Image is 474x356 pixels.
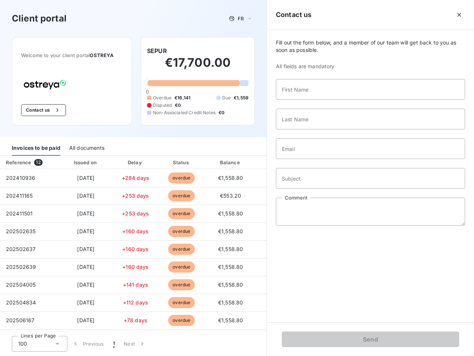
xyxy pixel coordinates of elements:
span: €16,141 [174,95,190,101]
span: €1,558.80 [218,317,243,323]
span: FR [238,16,244,22]
span: 12 [34,159,42,166]
button: Contact us [21,104,66,116]
span: €1,558.80 [218,264,243,270]
span: 202504834 [6,299,36,306]
span: overdue [168,244,195,255]
span: 100 [18,340,27,347]
span: [DATE] [77,192,94,199]
div: Reference [6,159,31,165]
span: +141 days [123,281,148,288]
span: [DATE] [77,264,94,270]
span: overdue [168,226,195,237]
span: +160 days [122,228,148,234]
h5: Contact us [276,10,312,20]
span: 202502639 [6,264,36,270]
span: Non-Associated Credit Notes [153,109,216,116]
span: [DATE] [77,210,94,217]
span: 202504005 [6,281,36,288]
span: Fill out the form below, and a member of our team will get back to you as soon as possible. [276,39,465,54]
button: 1 [109,336,119,352]
span: overdue [168,297,195,308]
span: €1,558.80 [218,228,243,234]
span: [DATE] [77,281,94,288]
span: overdue [168,190,195,201]
span: [DATE] [77,299,94,306]
span: 0 [146,89,149,95]
button: Send [282,332,459,347]
span: €1,558.80 [218,281,243,288]
span: +160 days [122,264,148,270]
span: €1,558.80 [218,246,243,252]
input: placeholder [276,109,465,129]
span: €0 [218,109,224,116]
div: All documents [69,140,104,156]
div: Delay [114,159,157,166]
div: Status [160,159,204,166]
span: All fields are mandatory [276,63,465,70]
span: [DATE] [77,175,94,181]
span: +112 days [123,299,148,306]
button: Next [119,336,150,352]
span: 1 [113,340,115,347]
div: Issued on [60,159,111,166]
span: Due [222,95,231,101]
span: +160 days [122,246,148,252]
span: 202410936 [6,175,35,181]
span: +253 days [122,192,149,199]
div: Balance [207,159,255,166]
span: 202502637 [6,246,36,252]
h3: Client portal [12,12,67,25]
h6: SEPUR [147,46,167,55]
span: 202502635 [6,228,36,234]
span: €1,558.80 [218,210,243,217]
span: [DATE] [77,317,94,323]
button: Previous [67,336,109,352]
span: [DATE] [77,246,94,252]
input: placeholder [276,138,465,159]
span: Welcome to your client portal [21,52,123,58]
span: OSTREYA [90,52,114,58]
div: Invoices to be paid [12,140,60,156]
span: 202411165 [6,192,33,199]
span: +284 days [122,175,149,181]
span: €553.20 [220,192,241,199]
span: Overdue [153,95,171,101]
span: +253 days [122,210,149,217]
span: +78 days [124,317,147,323]
h2: €17,700.00 [147,55,248,78]
span: 202506167 [6,317,34,323]
span: overdue [168,208,195,219]
span: overdue [168,279,195,290]
span: €1,559 [234,95,248,101]
input: placeholder [276,168,465,189]
img: Company logo [21,77,69,92]
span: €0 [175,102,181,109]
span: €1,558.80 [218,175,243,181]
span: Disputed [153,102,172,109]
span: 202411501 [6,210,33,217]
span: [DATE] [77,228,94,234]
span: overdue [168,315,195,326]
span: overdue [168,261,195,273]
span: overdue [168,172,195,184]
input: placeholder [276,79,465,100]
div: PDF [258,159,295,166]
span: €1,558.80 [218,299,243,306]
